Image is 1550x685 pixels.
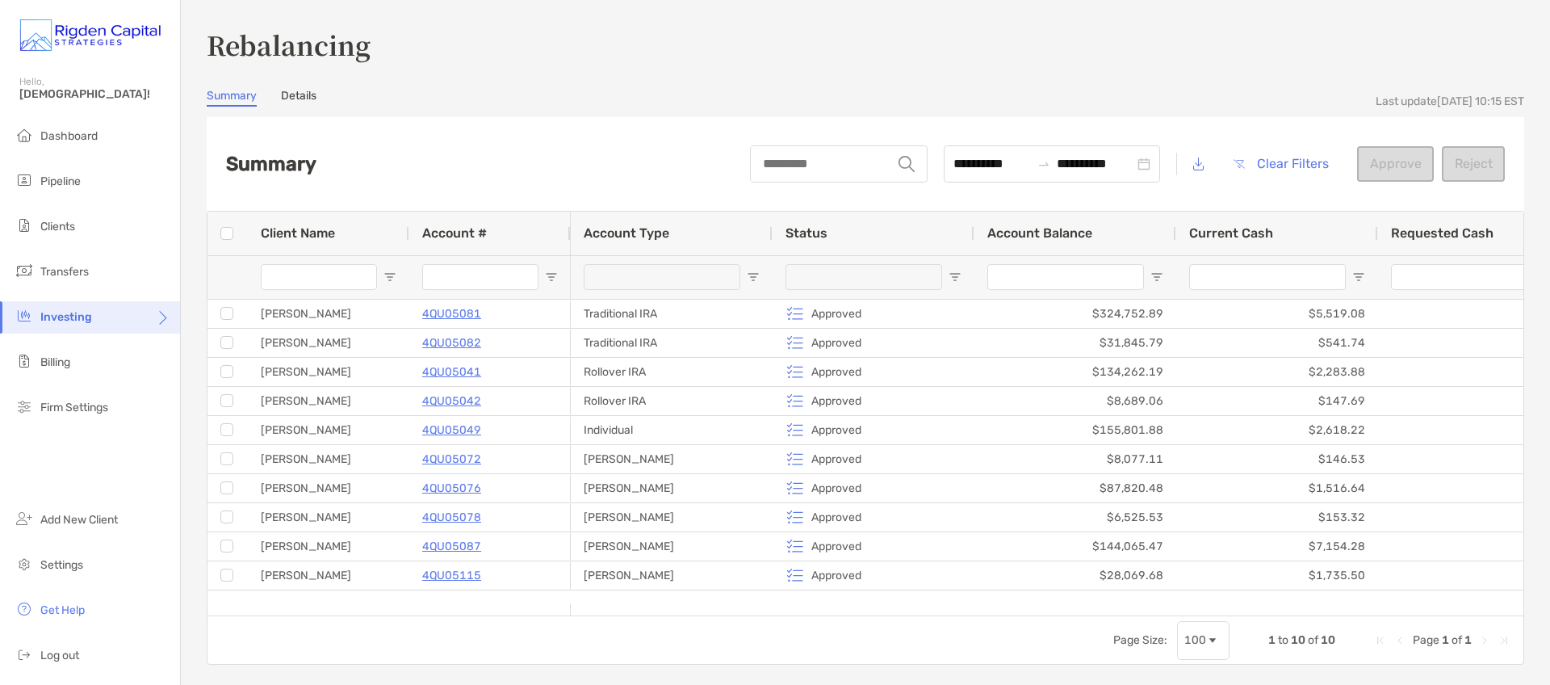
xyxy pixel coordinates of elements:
div: $541.74 [1176,329,1378,357]
span: Account Type [584,225,669,241]
span: Settings [40,558,83,572]
span: Page [1413,633,1439,647]
div: First Page [1374,634,1387,647]
div: Traditional IRA [571,329,773,357]
img: icon status [785,333,805,352]
a: Details [281,89,316,107]
img: dashboard icon [15,125,34,145]
span: Transfers [40,265,89,279]
span: Pipeline [40,174,81,188]
span: Add New Client [40,513,118,527]
div: $1,516.64 [1176,474,1378,502]
div: $146.53 [1176,445,1378,473]
img: Zoe Logo [19,6,161,65]
span: Billing [40,355,70,369]
p: 4QU05049 [422,420,481,440]
span: Clients [40,220,75,233]
div: $2,283.88 [1176,358,1378,386]
span: 1 [1464,633,1472,647]
div: Next Page [1478,634,1491,647]
div: $147.69 [1176,387,1378,415]
img: investing icon [15,306,34,326]
a: 4QU05078 [422,507,481,527]
p: Approved [811,507,861,527]
div: $28,069.68 [974,561,1176,590]
span: 10 [1291,633,1305,647]
img: logout icon [15,645,34,664]
img: icon status [785,304,805,323]
p: Approved [811,304,861,324]
div: Last Page [1498,634,1510,647]
a: 4QU05087 [422,536,481,557]
button: Open Filter Menu [949,271,961,284]
img: settings icon [15,554,34,574]
span: Log out [40,649,79,662]
input: Client Name Filter Input [261,264,377,290]
div: [PERSON_NAME] [248,387,409,415]
a: 4QU05076 [422,478,481,498]
p: Approved [811,333,861,353]
input: Current Cash Filter Input [1189,264,1346,290]
img: icon status [785,420,805,439]
div: Rollover IRA [571,358,773,386]
span: [DEMOGRAPHIC_DATA]! [19,87,170,101]
span: Requested Cash [1391,225,1493,241]
button: Open Filter Menu [1352,271,1365,284]
img: transfers icon [15,261,34,280]
span: 1 [1442,633,1449,647]
h3: Rebalancing [207,26,1524,63]
div: $8,077.11 [974,445,1176,473]
button: Open Filter Menu [1150,271,1163,284]
span: to [1278,633,1288,647]
img: icon status [785,449,805,469]
div: $1,735.50 [1176,561,1378,590]
div: [PERSON_NAME] [248,445,409,473]
a: 4QU05042 [422,391,481,411]
p: Approved [811,478,861,498]
span: Current Cash [1189,225,1273,241]
div: [PERSON_NAME] [248,532,409,561]
span: Client Name [261,225,335,241]
img: pipeline icon [15,170,34,190]
div: 100 [1184,633,1206,647]
span: Firm Settings [40,401,108,414]
span: Get Help [40,603,85,617]
img: icon status [785,507,805,527]
div: $134,262.19 [974,358,1176,386]
img: icon status [785,478,805,498]
img: icon status [785,362,805,381]
img: icon status [785,565,805,585]
span: Dashboard [40,129,98,143]
img: firm-settings icon [15,397,34,416]
img: button icon [1234,159,1245,169]
div: $5,519.08 [1176,300,1378,328]
div: [PERSON_NAME] [571,532,773,561]
div: Traditional IRA [571,300,773,328]
div: Last update [DATE] 10:15 EST [1376,95,1524,108]
div: $7,154.28 [1176,532,1378,561]
div: $144,065.47 [974,532,1176,561]
img: icon status [785,391,805,410]
span: of [1308,633,1318,647]
a: 4QU05115 [422,565,481,586]
span: swap-right [1037,158,1050,170]
button: Open Filter Menu [747,271,760,284]
div: Previous Page [1393,634,1406,647]
img: icon status [785,536,805,556]
img: input icon [899,156,915,172]
button: Open Filter Menu [545,271,558,284]
p: 4QU05072 [422,449,481,469]
span: 10 [1321,633,1335,647]
div: $87,820.48 [974,474,1176,502]
input: Account # Filter Input [422,264,538,290]
p: Approved [811,391,861,411]
a: 4QU05041 [422,362,481,382]
span: Account # [422,225,487,241]
span: Account Balance [987,225,1092,241]
input: Requested Cash Filter Input [1391,264,1548,290]
img: get-help icon [15,599,34,619]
